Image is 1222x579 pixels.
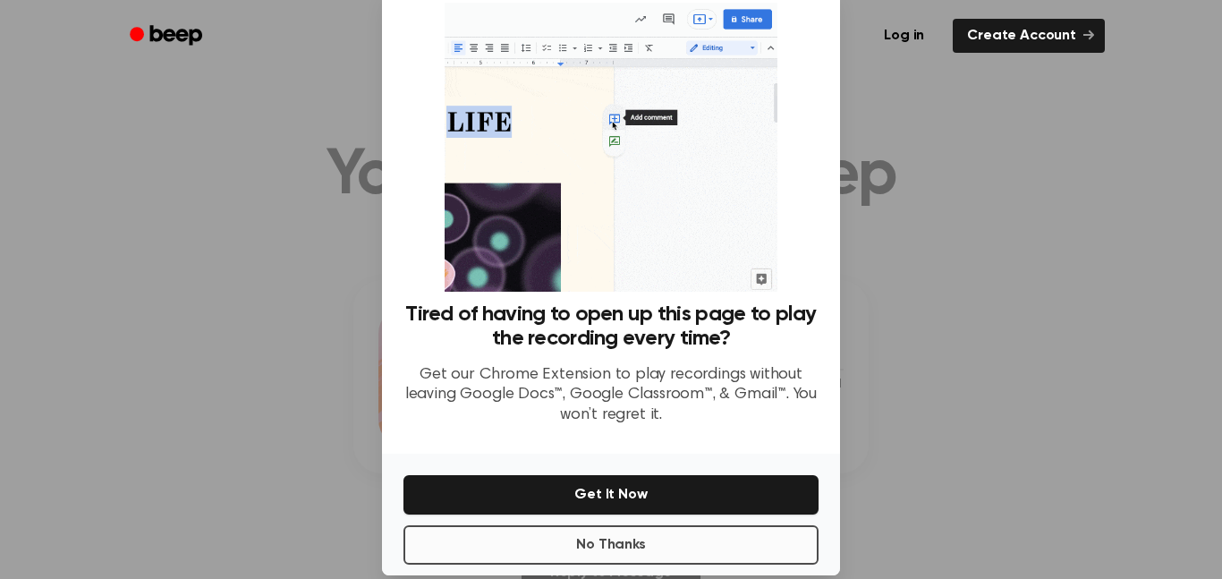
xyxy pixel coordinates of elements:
[117,19,218,54] a: Beep
[866,15,942,56] a: Log in
[403,302,819,351] h3: Tired of having to open up this page to play the recording every time?
[445,3,776,292] img: Beep extension in action
[953,19,1105,53] a: Create Account
[403,525,819,565] button: No Thanks
[403,365,819,426] p: Get our Chrome Extension to play recordings without leaving Google Docs™, Google Classroom™, & Gm...
[403,475,819,515] button: Get It Now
